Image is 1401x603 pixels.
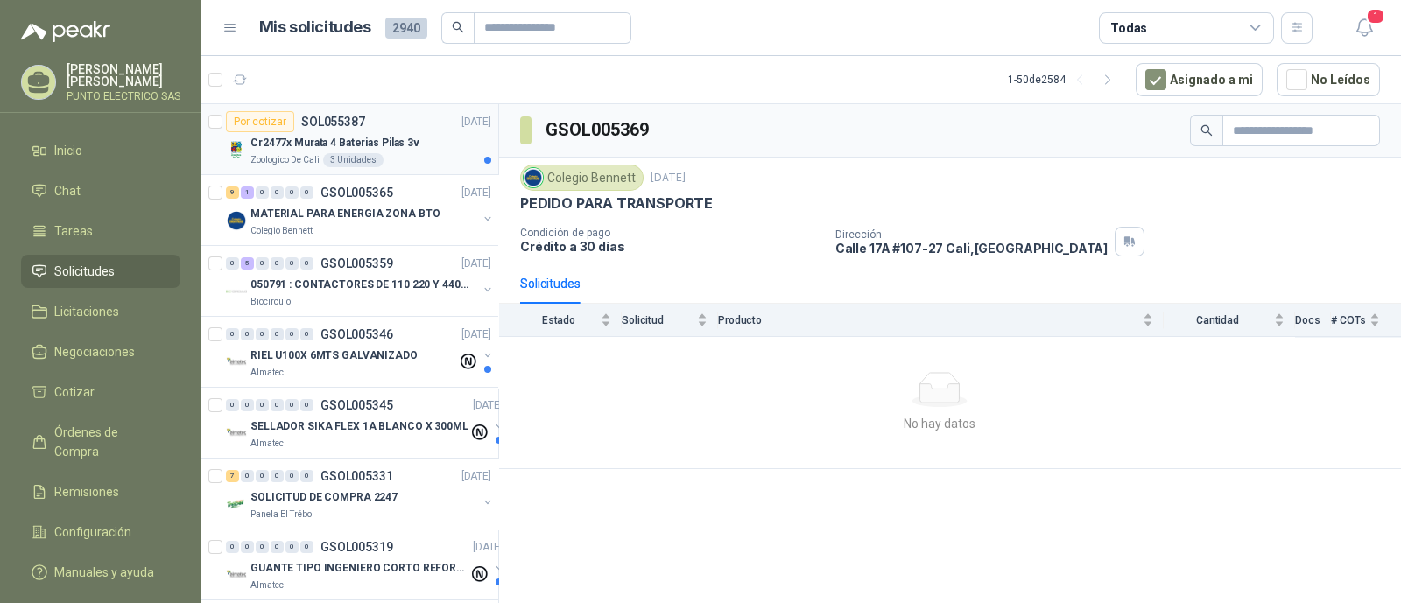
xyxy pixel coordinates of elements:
[271,399,284,411] div: 0
[241,186,254,199] div: 1
[226,182,495,238] a: 9 1 0 0 0 0 GSOL005365[DATE] Company LogoMATERIAL PARA ENERGIA ZONA BTOColegio Bennett
[1331,314,1366,326] span: # COTs
[241,328,254,340] div: 0
[461,114,491,130] p: [DATE]
[241,541,254,553] div: 0
[21,134,180,167] a: Inicio
[21,375,180,409] a: Cotizar
[385,18,427,39] span: 2940
[1277,63,1380,96] button: No Leídos
[21,255,180,288] a: Solicitudes
[520,239,821,254] p: Crédito a 30 días
[226,328,239,340] div: 0
[461,468,491,485] p: [DATE]
[250,366,284,380] p: Almatec
[1164,314,1271,326] span: Cantidad
[250,489,398,506] p: SOLICITUD DE COMPRA 2247
[21,515,180,549] a: Configuración
[226,324,495,380] a: 0 0 0 0 0 0 GSOL005346[DATE] Company LogoRIEL U100X 6MTS GALVANIZADOAlmatec
[250,153,320,167] p: Zoologico De Cali
[67,91,180,102] p: PUNTO ELECTRICO SAS
[226,470,239,482] div: 7
[271,541,284,553] div: 0
[21,295,180,328] a: Licitaciones
[226,399,239,411] div: 0
[622,314,693,326] span: Solicitud
[835,241,1108,256] p: Calle 17A #107-27 Cali , [GEOGRAPHIC_DATA]
[520,314,597,326] span: Estado
[226,186,239,199] div: 9
[250,560,468,577] p: GUANTE TIPO INGENIERO CORTO REFORZADO
[1295,304,1331,336] th: Docs
[285,399,299,411] div: 0
[285,186,299,199] div: 0
[271,257,284,270] div: 0
[21,21,110,42] img: Logo peakr
[473,397,503,414] p: [DATE]
[54,221,93,241] span: Tareas
[54,262,115,281] span: Solicitudes
[1200,124,1213,137] span: search
[546,116,651,144] h3: GSOL005369
[1136,63,1263,96] button: Asignado a mi
[21,556,180,589] a: Manuales y ayuda
[250,135,419,151] p: Cr2477x Murata 4 Baterias Pilas 3v
[259,15,371,40] h1: Mis solicitudes
[524,168,543,187] img: Company Logo
[461,256,491,272] p: [DATE]
[300,328,313,340] div: 0
[271,328,284,340] div: 0
[520,165,644,191] div: Colegio Bennett
[300,470,313,482] div: 0
[271,470,284,482] div: 0
[256,470,269,482] div: 0
[250,578,284,592] p: Almatec
[226,395,506,451] a: 0 0 0 0 0 0 GSOL005345[DATE] Company LogoSELLADOR SIKA FLEX 1A BLANCO X 300MLAlmatec
[54,141,82,160] span: Inicio
[320,399,393,411] p: GSOL005345
[718,314,1139,326] span: Producto
[285,257,299,270] div: 0
[54,423,164,461] span: Órdenes de Compra
[226,541,239,553] div: 0
[250,418,468,435] p: SELLADOR SIKA FLEX 1A BLANCO X 300ML
[320,541,393,553] p: GSOL005319
[250,437,284,451] p: Almatec
[1110,18,1147,38] div: Todas
[241,470,254,482] div: 0
[226,466,495,522] a: 7 0 0 0 0 0 GSOL005331[DATE] Company LogoSOLICITUD DE COMPRA 2247Panela El Trébol
[21,214,180,248] a: Tareas
[54,342,135,361] span: Negociaciones
[256,186,269,199] div: 0
[250,224,313,238] p: Colegio Bennett
[54,563,154,582] span: Manuales y ayuda
[256,541,269,553] div: 0
[256,328,269,340] div: 0
[226,139,247,160] img: Company Logo
[54,382,95,402] span: Cotizar
[320,470,393,482] p: GSOL005331
[226,111,294,132] div: Por cotizar
[452,21,464,33] span: search
[250,206,440,222] p: MATERIAL PARA ENERGIA ZONA BTO
[1164,304,1295,336] th: Cantidad
[226,210,247,231] img: Company Logo
[201,104,498,175] a: Por cotizarSOL055387[DATE] Company LogoCr2477x Murata 4 Baterias Pilas 3vZoologico De Cali3 Unidades
[226,257,239,270] div: 0
[21,335,180,368] a: Negociaciones
[285,470,299,482] div: 0
[21,174,180,207] a: Chat
[1366,8,1385,25] span: 1
[300,186,313,199] div: 0
[241,399,254,411] div: 0
[226,536,506,592] a: 0 0 0 0 0 0 GSOL005319[DATE] Company LogoGUANTE TIPO INGENIERO CORTO REFORZADOAlmatec
[54,482,119,501] span: Remisiones
[499,304,622,336] th: Estado
[241,257,254,270] div: 5
[226,564,247,585] img: Company Logo
[651,170,686,186] p: [DATE]
[256,257,269,270] div: 0
[21,416,180,468] a: Órdenes de Compra
[226,281,247,302] img: Company Logo
[1348,12,1380,44] button: 1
